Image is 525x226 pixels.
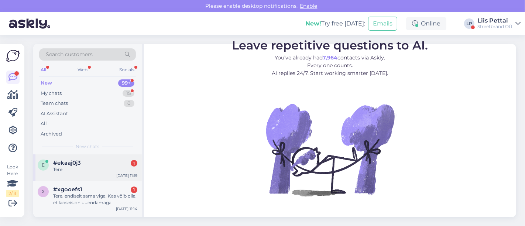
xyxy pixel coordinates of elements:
div: [DATE] 11:14 [116,206,137,212]
p: You’ve already had contacts via Askly. Every one counts. AI replies 24/7. Start working smarter [... [232,54,428,77]
div: LP [464,18,474,29]
div: 99+ [118,79,134,87]
div: 15 [123,90,134,97]
div: My chats [41,90,62,97]
div: Socials [118,65,136,75]
img: No Chat active [264,83,397,216]
div: Team chats [41,100,68,107]
span: #xgooefs1 [53,186,82,193]
div: New [41,79,52,87]
span: Enable [298,3,320,9]
span: #ekaaj0j3 [53,160,81,166]
div: Streetbrand OÜ [477,24,512,30]
div: [DATE] 11:19 [116,173,137,178]
div: Web [76,65,89,75]
span: e [42,162,45,168]
div: 1 [131,186,137,193]
div: All [41,120,47,127]
div: Tere, endiselt sama viga. Kas võib olla, et laoseis on uuendamaga [53,193,137,206]
img: Askly Logo [6,50,20,62]
span: Search customers [46,51,93,58]
span: New chats [76,143,99,150]
div: 2 / 3 [6,190,19,197]
div: Look Here [6,164,19,197]
span: x [42,189,45,194]
div: All [39,65,48,75]
div: 0 [124,100,134,107]
div: Tere [53,166,137,173]
span: Leave repetitive questions to AI. [232,38,428,52]
div: Online [406,17,446,30]
b: 7,964 [323,54,338,61]
div: Try free [DATE]: [305,19,365,28]
a: Liis PettaiStreetbrand OÜ [477,18,521,30]
button: Emails [368,17,397,31]
div: AI Assistant [41,110,68,117]
b: New! [305,20,321,27]
div: 1 [131,160,137,167]
div: Liis Pettai [477,18,512,24]
div: Archived [41,130,62,138]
